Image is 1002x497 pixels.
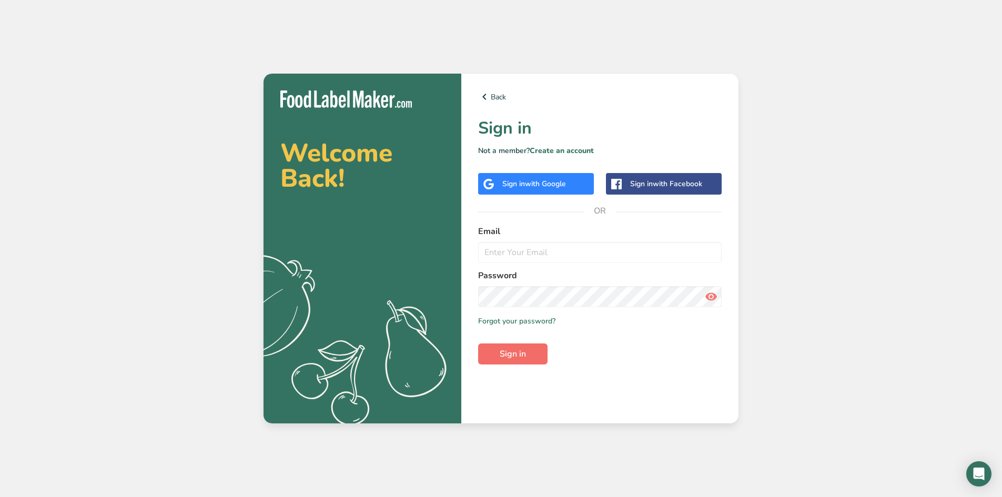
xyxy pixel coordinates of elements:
[478,269,722,282] label: Password
[478,242,722,263] input: Enter Your Email
[478,225,722,238] label: Email
[280,90,412,108] img: Food Label Maker
[653,179,702,189] span: with Facebook
[478,90,722,103] a: Back
[525,179,566,189] span: with Google
[478,116,722,141] h1: Sign in
[478,316,555,327] a: Forgot your password?
[584,195,616,227] span: OR
[478,145,722,156] p: Not a member?
[280,140,444,191] h2: Welcome Back!
[630,178,702,189] div: Sign in
[966,461,991,486] div: Open Intercom Messenger
[530,146,594,156] a: Create an account
[502,178,566,189] div: Sign in
[500,348,526,360] span: Sign in
[478,343,548,364] button: Sign in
